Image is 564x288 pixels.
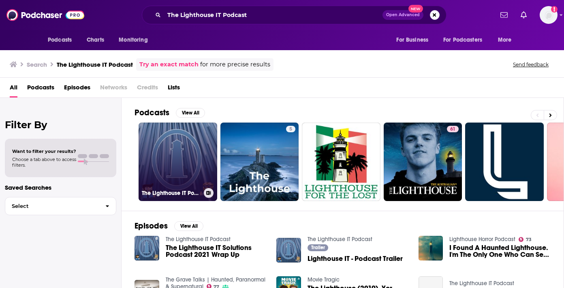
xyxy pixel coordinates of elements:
a: The Lighthouse IT Podcast [449,280,514,287]
img: I Found A Haunted Lighthouse. I'm The Only One Who Can See It | Scary Stories [419,236,443,260]
button: Show profile menu [540,6,558,24]
a: All [10,81,17,97]
span: 5 [289,125,292,133]
span: 61 [450,125,455,133]
a: The Lighthouse IT Podcast [308,236,372,243]
button: open menu [438,32,494,48]
h3: The Lighthouse IT Podcast [57,61,133,68]
a: 73 [519,237,532,242]
button: Open AdvancedNew [382,10,423,20]
button: View All [174,221,203,231]
span: For Podcasters [443,34,482,46]
a: EpisodesView All [135,221,203,231]
span: Trailer [311,245,325,250]
span: Charts [87,34,104,46]
a: Try an exact match [139,60,199,69]
a: The Lighthouse IT Podcast [166,236,231,243]
a: 61 [384,123,462,201]
button: open menu [391,32,438,48]
span: Credits [137,81,158,97]
img: User Profile [540,6,558,24]
span: For Business [396,34,428,46]
a: 5 [286,126,295,132]
span: Podcasts [48,34,72,46]
a: Lists [168,81,180,97]
span: Monitoring [119,34,147,46]
a: The Lighthouse IT Podcast [139,123,217,201]
span: Choose a tab above to access filters. [12,157,76,168]
a: Show notifications dropdown [497,8,511,22]
a: Episodes [64,81,90,97]
button: open menu [492,32,522,48]
button: open menu [42,32,82,48]
a: Lighthouse Horror Podcast [449,236,515,243]
h3: The Lighthouse IT Podcast [142,190,201,197]
span: Want to filter your results? [12,148,76,154]
input: Search podcasts, credits, & more... [164,8,382,21]
img: The Lighthouse IT Solutions Podcast 2021 Wrap Up [135,236,159,260]
button: Select [5,197,116,215]
span: More [498,34,512,46]
span: Networks [100,81,127,97]
a: I Found A Haunted Lighthouse. I'm The Only One Who Can See It | Scary Stories [449,244,551,258]
h3: Search [27,61,47,68]
span: 73 [526,238,532,241]
span: Open Advanced [386,13,420,17]
a: Podcasts [27,81,54,97]
svg: Add a profile image [551,6,558,13]
a: Movie Tragic [308,276,340,283]
img: Lighthouse IT - Podcast Trailer [276,238,301,263]
span: for more precise results [200,60,270,69]
span: Select [5,203,99,209]
a: Show notifications dropdown [517,8,530,22]
a: PodcastsView All [135,108,205,118]
button: open menu [113,32,158,48]
p: Saved Searches [5,184,116,191]
span: Logged in as abbie.hatfield [540,6,558,24]
button: View All [176,108,205,118]
h2: Filter By [5,119,116,131]
h2: Podcasts [135,108,169,118]
a: Lighthouse IT - Podcast Trailer [308,255,403,262]
h2: Episodes [135,221,168,231]
a: Charts [81,32,109,48]
a: 5 [220,123,299,201]
a: 61 [447,126,459,132]
div: Search podcasts, credits, & more... [142,6,446,24]
a: The Lighthouse IT Solutions Podcast 2021 Wrap Up [166,244,267,258]
img: Podchaser - Follow, Share and Rate Podcasts [6,7,84,23]
span: New [408,5,423,13]
button: Send feedback [511,61,551,68]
